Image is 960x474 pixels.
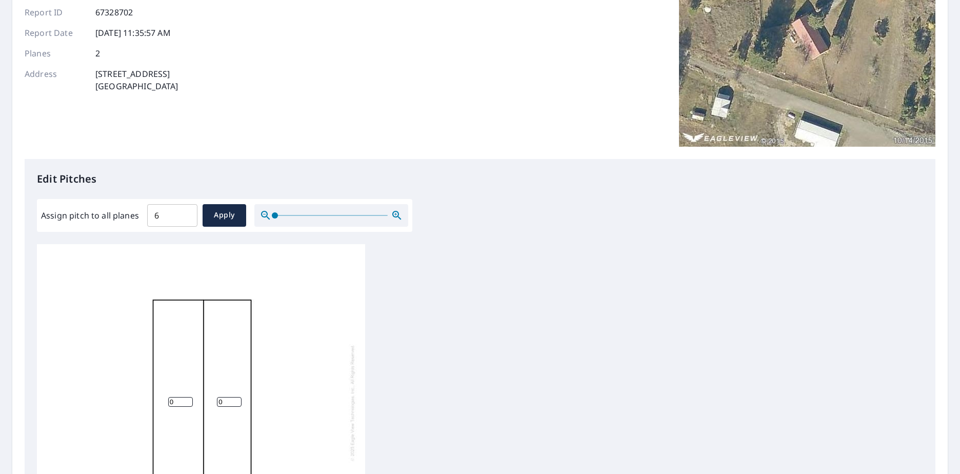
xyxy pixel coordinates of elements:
input: 00.0 [147,201,197,230]
p: 2 [95,47,100,60]
p: Address [25,68,86,92]
p: 67328702 [95,6,133,18]
p: Planes [25,47,86,60]
p: Edit Pitches [37,171,923,187]
p: Report Date [25,27,86,39]
p: [STREET_ADDRESS] [GEOGRAPHIC_DATA] [95,68,178,92]
label: Assign pitch to all planes [41,209,139,222]
button: Apply [203,204,246,227]
p: Report ID [25,6,86,18]
p: [DATE] 11:35:57 AM [95,27,171,39]
span: Apply [211,209,238,222]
